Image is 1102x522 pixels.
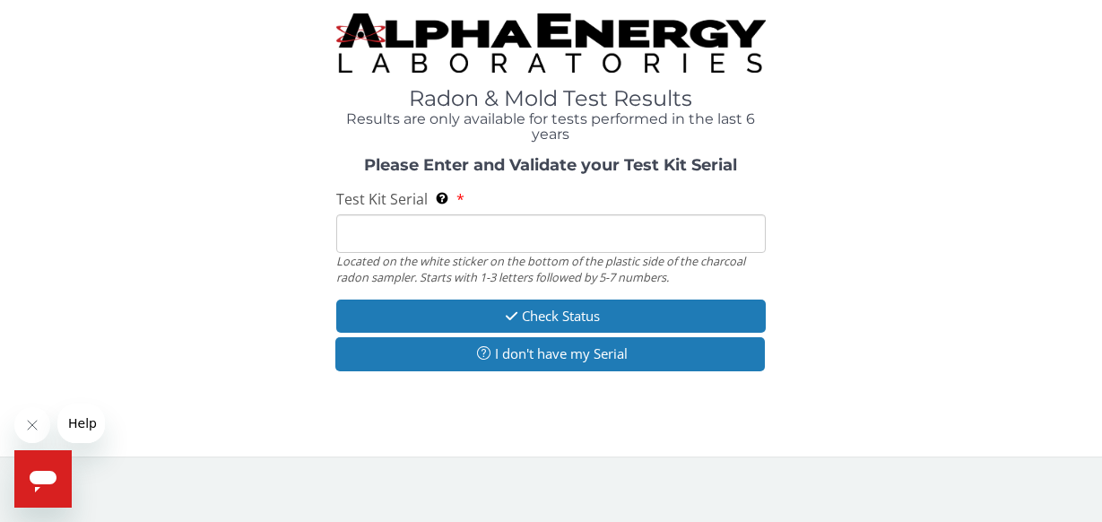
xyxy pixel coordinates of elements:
iframe: Button to launch messaging window [14,450,72,508]
div: Located on the white sticker on the bottom of the plastic side of the charcoal radon sampler. Sta... [336,253,767,286]
h4: Results are only available for tests performed in the last 6 years [336,111,767,143]
span: Test Kit Serial [336,189,428,209]
button: I don't have my Serial [335,337,766,370]
iframe: Message from company [57,404,105,443]
h1: Radon & Mold Test Results [336,87,767,110]
button: Check Status [336,300,767,333]
strong: Please Enter and Validate your Test Kit Serial [364,155,737,175]
img: TightCrop.jpg [336,13,767,73]
iframe: Close message [14,407,50,443]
